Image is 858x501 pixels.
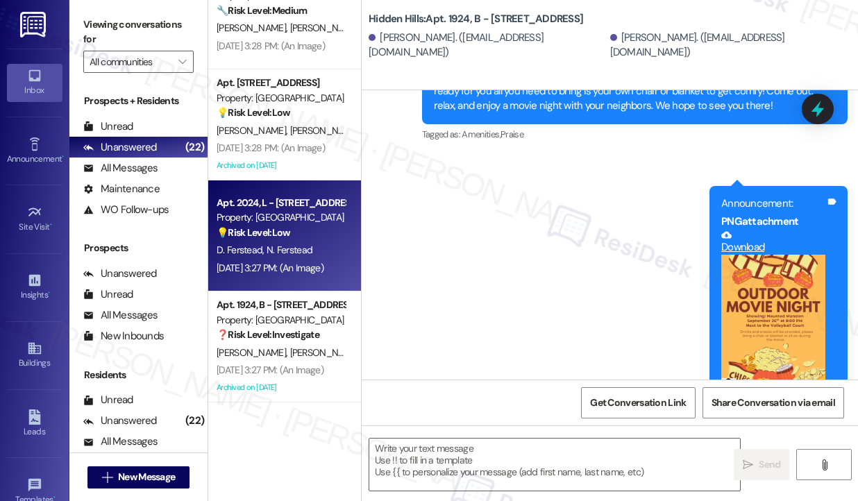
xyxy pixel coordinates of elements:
[217,364,323,376] div: [DATE] 3:27 PM: (An Image)
[90,51,171,73] input: All communities
[83,140,157,155] div: Unanswered
[83,414,157,428] div: Unanswered
[7,269,62,306] a: Insights •
[83,308,158,323] div: All Messages
[83,434,158,449] div: All Messages
[267,244,312,256] span: N. Ferstead
[69,241,208,255] div: Prospects
[369,12,583,26] b: Hidden Hills: Apt. 1924, B - [STREET_ADDRESS]
[182,410,208,432] div: (22)
[819,459,830,470] i: 
[217,106,290,119] strong: 💡 Risk Level: Low
[217,262,323,274] div: [DATE] 3:27 PM: (An Image)
[217,244,267,256] span: D. Ferstead
[217,196,345,210] div: Apt. 2024, L - [STREET_ADDRESS]
[759,457,780,472] span: Send
[217,226,290,239] strong: 💡 Risk Level: Low
[48,288,50,298] span: •
[83,203,169,217] div: WO Follow-ups
[290,346,360,359] span: [PERSON_NAME]
[215,379,346,396] div: Archived on [DATE]
[217,298,345,312] div: Apt. 1924, B - [STREET_ADDRESS]
[20,12,49,37] img: ResiDesk Logo
[118,470,175,484] span: New Message
[7,337,62,374] a: Buildings
[217,346,290,359] span: [PERSON_NAME]
[7,64,62,101] a: Inbox
[217,91,345,105] div: Property: [GEOGRAPHIC_DATA]
[290,22,360,34] span: [PERSON_NAME]
[217,142,325,154] div: [DATE] 3:28 PM: (An Image)
[610,31,848,60] div: [PERSON_NAME]. ([EMAIL_ADDRESS][DOMAIN_NAME])
[7,201,62,238] a: Site Visit •
[369,31,607,60] div: [PERSON_NAME]. ([EMAIL_ADDRESS][DOMAIN_NAME])
[69,94,208,108] div: Prospects + Residents
[50,220,52,230] span: •
[217,40,325,52] div: [DATE] 3:28 PM: (An Image)
[217,210,345,225] div: Property: [GEOGRAPHIC_DATA]
[83,119,133,134] div: Unread
[734,449,789,480] button: Send
[7,405,62,443] a: Leads
[721,196,825,211] div: Announcement:
[500,128,523,140] span: Praise
[590,396,686,410] span: Get Conversation Link
[83,393,133,407] div: Unread
[217,313,345,328] div: Property: [GEOGRAPHIC_DATA]
[217,328,319,341] strong: ❓ Risk Level: Investigate
[712,396,835,410] span: Share Conversation via email
[87,466,190,489] button: New Message
[290,124,360,137] span: [PERSON_NAME]
[69,368,208,382] div: Residents
[102,472,112,483] i: 
[178,56,186,67] i: 
[217,76,345,90] div: Apt. [STREET_ADDRESS]
[422,124,848,144] div: Tagged as:
[83,182,160,196] div: Maintenance
[217,22,290,34] span: [PERSON_NAME]
[182,137,208,158] div: (22)
[83,329,164,343] div: New Inbounds
[703,387,844,418] button: Share Conversation via email
[83,14,194,51] label: Viewing conversations for
[83,161,158,176] div: All Messages
[462,128,500,140] span: Amenities ,
[217,124,290,137] span: [PERSON_NAME]
[721,230,825,254] a: Download
[83,266,157,281] div: Unanswered
[721,214,798,228] b: PNG attachment
[581,387,695,418] button: Get Conversation Link
[721,255,825,389] button: Zoom image
[83,287,133,302] div: Unread
[217,4,307,17] strong: 🔧 Risk Level: Medium
[62,152,64,162] span: •
[743,459,753,470] i: 
[215,157,346,174] div: Archived on [DATE]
